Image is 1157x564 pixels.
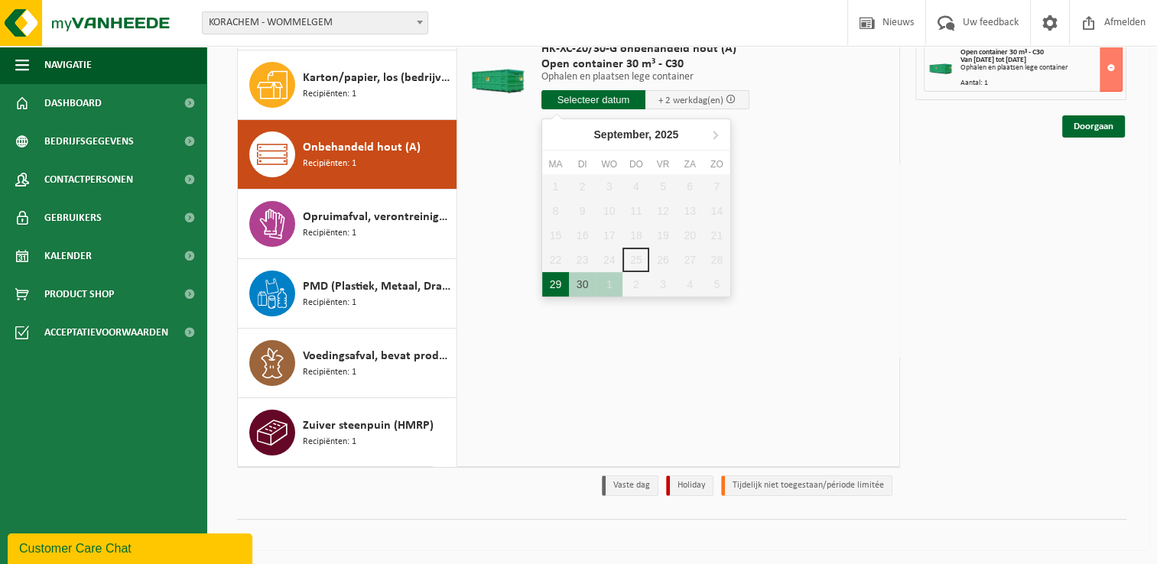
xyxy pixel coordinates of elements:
button: Onbehandeld hout (A) Recipiënten: 1 [238,120,457,190]
span: Recipiënten: 1 [303,365,356,380]
span: Navigatie [44,46,92,84]
i: 2025 [655,129,678,140]
a: Doorgaan [1062,115,1125,138]
button: Karton/papier, los (bedrijven) Recipiënten: 1 [238,50,457,120]
span: Recipiënten: 1 [303,226,356,241]
span: KORACHEM - WOMMELGEM [202,11,428,34]
div: Ophalen en plaatsen lege container [960,64,1122,72]
div: vr [649,157,676,172]
span: Product Shop [44,275,114,313]
li: Vaste dag [602,475,658,496]
span: Kalender [44,237,92,275]
div: 2 [622,272,649,297]
span: Recipiënten: 1 [303,87,356,102]
span: Gebruikers [44,199,102,237]
strong: Van [DATE] tot [DATE] [960,56,1026,64]
span: Voedingsafval, bevat producten van dierlijke oorsprong, onverpakt, categorie 3 [303,347,453,365]
div: 3 [649,272,676,297]
div: ma [542,157,569,172]
span: PMD (Plastiek, Metaal, Drankkartons) (bedrijven) [303,277,453,296]
span: Zuiver steenpuin (HMRP) [303,417,434,435]
div: wo [596,157,622,172]
div: za [677,157,704,172]
span: Onbehandeld hout (A) [303,138,421,157]
span: KORACHEM - WOMMELGEM [203,12,427,34]
div: 1 [596,272,622,297]
p: Ophalen en plaatsen lege container [541,72,749,83]
div: 29 [542,272,569,297]
span: + 2 werkdag(en) [658,96,723,105]
iframe: chat widget [8,530,255,564]
div: September, [587,122,684,147]
input: Selecteer datum [541,90,645,109]
button: Zuiver steenpuin (HMRP) Recipiënten: 1 [238,398,457,467]
span: Open container 30 m³ - C30 [960,48,1044,57]
button: Voedingsafval, bevat producten van dierlijke oorsprong, onverpakt, categorie 3 Recipiënten: 1 [238,329,457,398]
div: di [569,157,596,172]
div: 30 [569,272,596,297]
span: Recipiënten: 1 [303,157,356,171]
span: Bedrijfsgegevens [44,122,134,160]
span: HK-XC-20/30-G onbehandeld hout (A) [541,41,749,57]
li: Tijdelijk niet toegestaan/période limitée [721,475,892,496]
button: Opruimafval, verontreinigd, ontvlambaar Recipiënten: 1 [238,190,457,259]
div: do [622,157,649,172]
span: Opruimafval, verontreinigd, ontvlambaar [303,208,453,226]
li: Holiday [666,475,713,496]
div: Aantal: 1 [960,79,1122,87]
button: PMD (Plastiek, Metaal, Drankkartons) (bedrijven) Recipiënten: 1 [238,259,457,329]
span: Acceptatievoorwaarden [44,313,168,352]
span: Recipiënten: 1 [303,435,356,449]
span: Contactpersonen [44,160,133,199]
div: zo [704,157,730,172]
span: Dashboard [44,84,102,122]
span: Open container 30 m³ - C30 [541,57,749,72]
span: Karton/papier, los (bedrijven) [303,69,453,87]
span: Recipiënten: 1 [303,296,356,310]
